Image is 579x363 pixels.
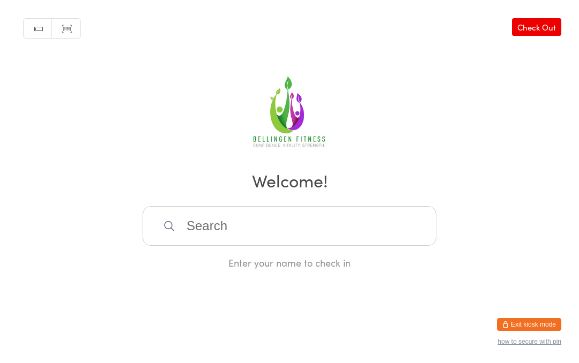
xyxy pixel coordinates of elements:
button: Exit kiosk mode [497,318,561,331]
img: Bellingen Fitness [247,73,332,153]
input: Search [143,206,436,246]
div: Enter your name to check in [143,256,436,269]
h2: Welcome! [11,168,568,192]
a: Check Out [512,18,561,36]
button: how to secure with pin [498,338,561,345]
